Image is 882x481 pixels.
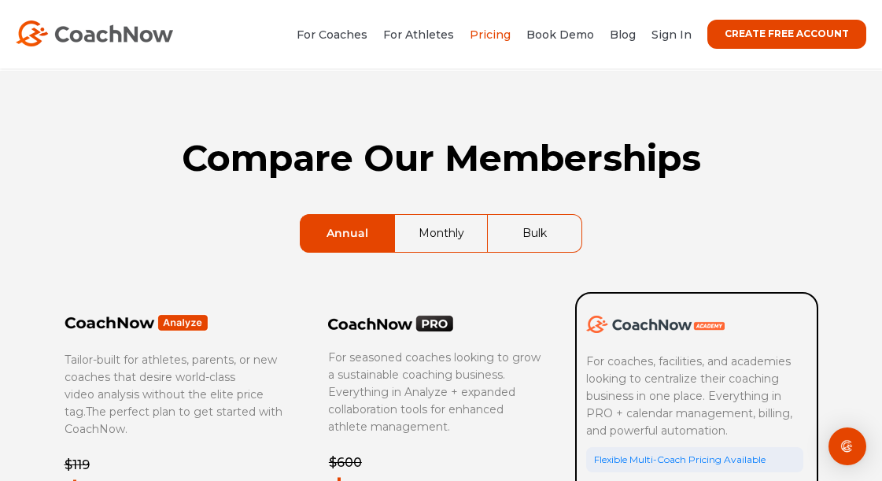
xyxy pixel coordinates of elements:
[395,215,488,252] a: Monthly
[65,353,277,419] span: Tailor-built for athletes, parents, or new coaches that desire world-class video analysis without...
[526,28,594,42] a: Book Demo
[488,215,581,252] a: Bulk
[328,315,454,332] img: CoachNow PRO Logo Black
[301,215,394,252] a: Annual
[586,316,725,333] img: CoachNow Academy Logo
[297,28,367,42] a: For Coaches
[329,455,362,470] del: $600
[328,349,545,435] p: For seasoned coaches looking to grow a sustainable coaching business. Everything in Analyze + exp...
[65,457,90,472] del: $119
[610,28,636,42] a: Blog
[65,314,209,331] img: Frame
[828,427,866,465] div: Open Intercom Messenger
[586,354,795,438] span: For coaches, facilities, and academies looking to centralize their coaching business in one place...
[16,20,173,46] img: CoachNow Logo
[651,28,692,42] a: Sign In
[707,20,866,49] a: CREATE FREE ACCOUNT
[64,137,819,179] h1: Compare Our Memberships
[586,447,803,472] div: Flexible Multi-Coach Pricing Available
[65,405,282,436] span: The perfect plan to get started with CoachNow.
[470,28,511,42] a: Pricing
[383,28,454,42] a: For Athletes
